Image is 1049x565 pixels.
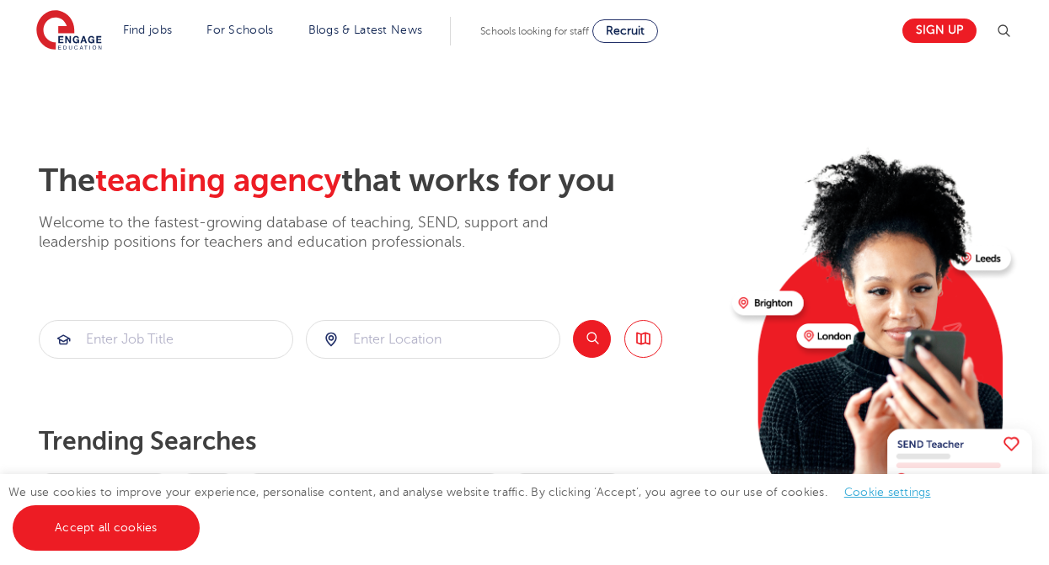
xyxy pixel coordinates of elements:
[306,320,560,359] div: Submit
[902,19,977,43] a: Sign up
[480,25,589,37] span: Schools looking for staff
[8,486,948,534] span: We use cookies to improve your experience, personalise content, and analyse website traffic. By c...
[606,24,645,37] span: Recruit
[206,24,273,36] a: For Schools
[307,321,559,358] input: Submit
[39,213,595,253] p: Welcome to the fastest-growing database of teaching, SEND, support and leadership positions for t...
[592,19,658,43] a: Recruit
[95,163,341,199] span: teaching agency
[844,486,931,498] a: Cookie settings
[39,426,719,456] p: Trending searches
[13,505,200,551] a: Accept all cookies
[40,321,292,358] input: Submit
[123,24,173,36] a: Find jobs
[308,24,423,36] a: Blogs & Latest News
[573,320,611,358] button: Search
[36,10,102,52] img: Engage Education
[39,162,719,200] h2: The that works for you
[39,320,293,359] div: Submit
